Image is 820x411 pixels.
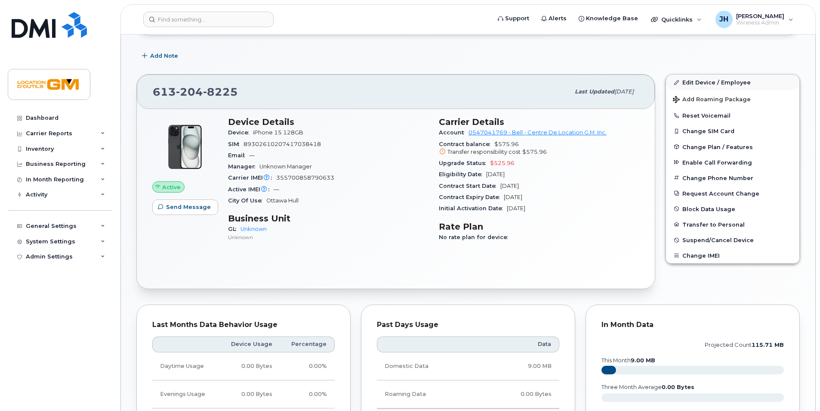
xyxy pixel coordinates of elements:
[666,201,799,217] button: Block Data Usage
[705,342,784,348] text: projected count
[682,237,754,243] span: Suspend/Cancel Device
[228,152,249,159] span: Email
[228,234,428,241] p: Unknown
[736,19,784,26] span: Wireless Admin
[439,194,504,200] span: Contract Expiry Date
[439,205,507,212] span: Initial Activation Date
[203,85,238,98] span: 8225
[377,380,479,408] td: Roaming Data
[522,149,547,155] span: $575.96
[240,226,267,232] a: Unknown
[549,14,567,23] span: Alerts
[377,321,559,329] div: Past Days Usage
[666,108,799,123] button: Reset Voicemail
[228,197,266,204] span: City Of Use
[143,12,274,27] input: Find something...
[159,121,211,173] img: iPhone_15_Black.png
[752,342,784,348] tspan: 115.71 MB
[259,163,312,170] span: Unknown Manager
[666,248,799,263] button: Change IMEI
[439,129,469,136] span: Account
[219,352,280,380] td: 0.00 Bytes
[500,183,519,189] span: [DATE]
[280,336,335,352] th: Percentage
[575,88,614,95] span: Last updated
[152,380,219,408] td: Evenings Usage
[166,203,211,211] span: Send Message
[666,170,799,186] button: Change Phone Number
[535,10,573,27] a: Alerts
[601,321,784,329] div: In Month Data
[490,160,515,166] span: $525.96
[228,117,428,127] h3: Device Details
[244,141,321,147] span: 89302610207417038418
[709,11,799,28] div: Jean-Marc Hamelin
[614,88,634,95] span: [DATE]
[666,217,799,232] button: Transfer to Personal
[439,141,494,147] span: Contract balance
[666,186,799,201] button: Request Account Change
[150,52,178,60] span: Add Note
[666,139,799,155] button: Change Plan / Features
[228,163,259,170] span: Manager
[219,380,280,408] td: 0.00 Bytes
[682,143,753,150] span: Change Plan / Features
[505,14,529,23] span: Support
[439,117,639,127] h3: Carrier Details
[219,336,280,352] th: Device Usage
[469,129,607,136] a: 0547041769 - Bell - Centre De Location G.M. Inc.
[439,234,512,240] span: No rate plan for device
[228,141,244,147] span: SIM
[280,380,335,408] td: 0.00%
[228,174,276,181] span: Carrier IMEI
[136,48,185,64] button: Add Note
[479,380,559,408] td: 0.00 Bytes
[504,194,522,200] span: [DATE]
[666,232,799,248] button: Suspend/Cancel Device
[439,221,639,232] h3: Rate Plan
[274,186,279,193] span: —
[377,352,479,380] td: Domestic Data
[666,75,799,90] a: Edit Device / Employee
[507,205,525,212] span: [DATE]
[439,183,500,189] span: Contract Start Date
[666,123,799,139] button: Change SIM Card
[661,16,693,23] span: Quicklinks
[152,199,218,215] button: Send Message
[479,352,559,380] td: 9.00 MB
[492,10,535,27] a: Support
[280,352,335,380] td: 0.00%
[439,160,490,166] span: Upgrade Status
[228,129,253,136] span: Device
[601,357,655,364] text: this month
[601,384,694,390] text: three month average
[447,149,521,155] span: Transfer responsibility cost
[439,171,486,177] span: Eligibility Date
[253,129,303,136] span: iPhone 15 128GB
[276,174,334,181] span: 355700858790633
[573,10,644,27] a: Knowledge Base
[586,14,638,23] span: Knowledge Base
[439,141,639,156] span: $575.96
[152,352,219,380] td: Daytime Usage
[228,226,240,232] span: GL
[682,159,752,165] span: Enable Call Forwarding
[228,213,428,224] h3: Business Unit
[631,357,655,364] tspan: 9.00 MB
[228,186,274,193] span: Active IMEI
[645,11,708,28] div: Quicklinks
[162,183,181,191] span: Active
[486,171,505,177] span: [DATE]
[249,152,255,159] span: —
[266,197,299,204] span: Ottawa Hull
[152,380,335,408] tr: Weekdays from 6:00pm to 8:00am
[666,155,799,170] button: Enable Call Forwarding
[479,336,559,352] th: Data
[176,85,203,98] span: 204
[736,12,784,19] span: [PERSON_NAME]
[662,384,694,390] tspan: 0.00 Bytes
[666,90,799,108] button: Add Roaming Package
[719,14,728,25] span: JH
[153,85,238,98] span: 613
[152,321,335,329] div: Last Months Data Behavior Usage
